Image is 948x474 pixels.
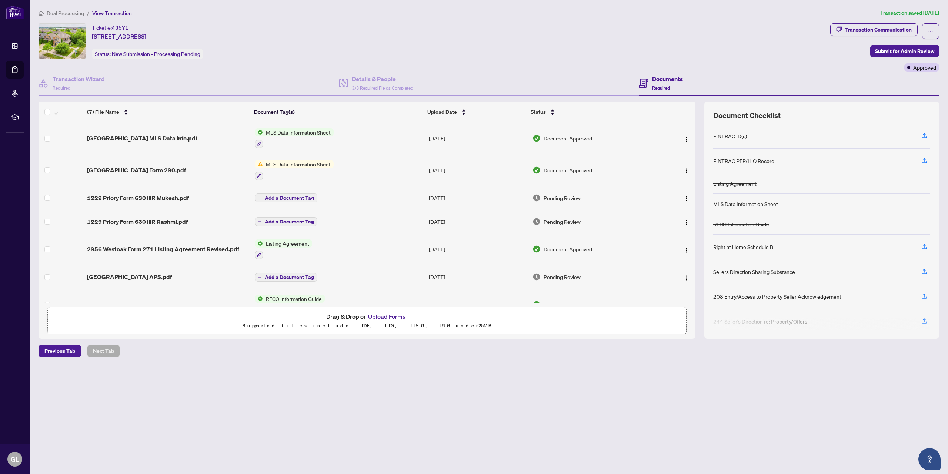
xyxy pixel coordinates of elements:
button: Open asap [918,448,941,470]
td: [DATE] [426,210,530,233]
span: Required [53,85,70,91]
span: 43571 [112,24,128,31]
span: Listing Agreement [263,239,312,248]
span: Document Approved [544,301,592,309]
img: IMG-W12278138_1.jpg [39,24,86,59]
button: Add a Document Tag [255,272,317,282]
button: Logo [681,164,692,176]
button: Logo [681,132,692,144]
span: 3/3 Required Fields Completed [352,85,413,91]
span: [GEOGRAPHIC_DATA] APS.pdf [87,272,172,281]
span: Approved [913,63,936,72]
span: Required [652,85,670,91]
button: Logo [681,216,692,228]
span: Add a Document Tag [265,275,314,280]
button: Add a Document Tag [255,193,317,203]
span: Status [531,108,546,116]
span: ellipsis [928,29,933,34]
img: Logo [684,168,690,174]
h4: Transaction Wizard [53,74,105,83]
th: Document Tag(s) [251,102,424,122]
div: FINTRAC ID(s) [713,132,747,140]
img: Document Status [533,194,541,202]
div: Ticket #: [92,23,128,32]
span: Drag & Drop orUpload FormsSupported files include .PDF, .JPG, .JPEG, .PNG under25MB [48,307,686,335]
button: Transaction Communication [830,23,918,36]
span: Add a Document Tag [265,195,314,200]
button: Add a Document Tag [255,193,317,202]
span: 2956 Westoak Form 271 Listing Agreement Revised.pdf [87,245,239,253]
td: [DATE] [426,122,530,154]
button: Add a Document Tag [255,273,317,282]
img: Logo [684,302,690,308]
span: 2956 Westoak RECO Info.pdf [87,300,166,309]
img: Logo [684,136,690,142]
img: Document Status [533,218,541,226]
div: FINTRAC PEP/HIO Record [713,157,774,165]
h4: Documents [652,74,683,83]
li: / [87,9,89,17]
td: [DATE] [426,186,530,210]
div: MLS Data Information Sheet [713,200,778,208]
th: Status [528,102,657,122]
span: 1229 Priory Form 630 IIIR Rashmi.pdf [87,217,188,226]
span: Drag & Drop or [326,312,408,321]
button: Status IconListing Agreement [255,239,312,259]
p: Supported files include .PDF, .JPG, .JPEG, .PNG under 25 MB [52,321,682,330]
span: MLS Data Information Sheet [263,160,334,168]
span: Submit for Admin Review [875,45,934,57]
button: Add a Document Tag [255,217,317,226]
span: Document Approved [544,166,592,174]
button: Status IconMLS Data Information Sheet [255,160,334,180]
span: plus [258,220,262,223]
button: Submit for Admin Review [870,45,939,57]
span: GL [11,454,19,464]
span: plus [258,275,262,279]
button: Upload Forms [366,312,408,321]
button: Previous Tab [39,345,81,357]
span: Previous Tab [44,345,75,357]
img: Logo [684,247,690,253]
span: RECO Information Guide [263,295,325,303]
img: logo [6,6,24,19]
div: Sellers Direction Sharing Substance [713,268,795,276]
img: Document Status [533,166,541,174]
div: 244 Seller’s Direction re: Property/Offers [713,317,807,325]
span: Document Approved [544,134,592,142]
td: [DATE] [426,233,530,265]
img: Logo [684,196,690,202]
button: Status IconMLS Data Information Sheet [255,128,334,148]
span: [GEOGRAPHIC_DATA] MLS Data Info.pdf [87,134,197,143]
span: [GEOGRAPHIC_DATA] Form 290.pdf [87,166,186,175]
span: [STREET_ADDRESS] [92,32,146,41]
article: Transaction saved [DATE] [880,9,939,17]
img: Status Icon [255,239,263,248]
div: Right at Home Schedule B [713,243,773,251]
img: Logo [684,219,690,225]
span: New Submission - Processing Pending [112,51,200,57]
td: [DATE] [426,265,530,289]
button: Logo [681,192,692,204]
span: Add a Document Tag [265,219,314,224]
span: Upload Date [427,108,457,116]
img: Document Status [533,245,541,253]
span: 1229 Priory Form 630 IIIR Mukesh.pdf [87,193,189,202]
img: Status Icon [255,160,263,168]
img: Logo [684,275,690,281]
div: 208 Entry/Access to Property Seller Acknowledgement [713,292,841,301]
div: Status: [92,49,203,59]
span: plus [258,196,262,200]
span: Document Checklist [713,110,781,121]
button: Logo [681,243,692,255]
span: Document Approved [544,245,592,253]
button: Status IconRECO Information Guide [255,295,325,315]
td: [DATE] [426,289,530,321]
span: Deal Processing [47,10,84,17]
img: Document Status [533,273,541,281]
th: Upload Date [424,102,528,122]
span: Pending Review [544,194,581,202]
img: Status Icon [255,128,263,136]
span: home [39,11,44,16]
span: Pending Review [544,218,581,226]
div: RECO Information Guide [713,220,769,228]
